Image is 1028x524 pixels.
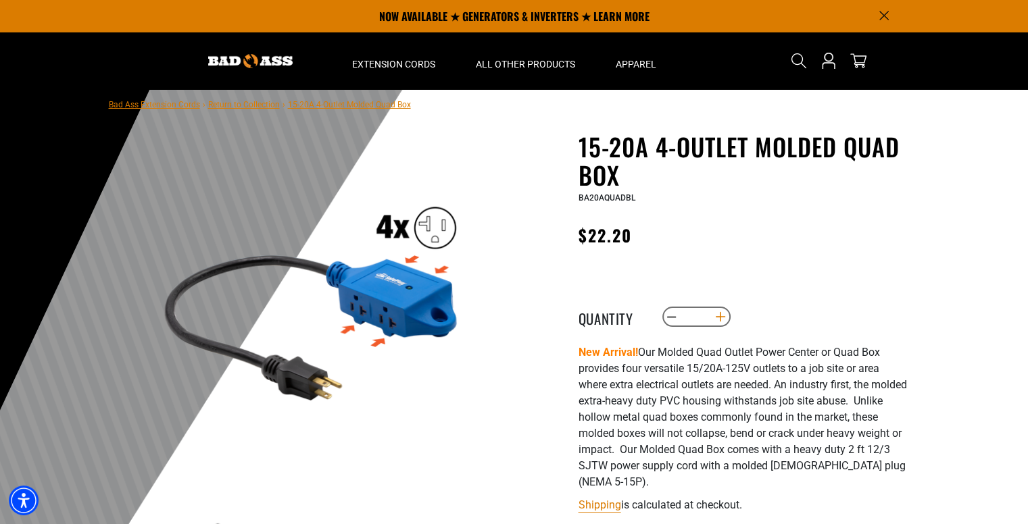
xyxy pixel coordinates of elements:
span: Extension Cords [352,58,435,70]
span: Apparel [616,58,656,70]
div: Accessibility Menu [9,486,39,515]
strong: New Arrival! [579,346,638,359]
a: Shipping [579,498,621,511]
summary: All Other Products [456,32,595,89]
span: $22.20 [579,223,632,247]
summary: Apparel [595,32,677,89]
p: Our Molded Quad Outlet Power Center or Quad Box provides four versatile 15/20A-125V outlets to a ... [579,344,910,490]
summary: Extension Cords [332,32,456,89]
span: 15-20A 4-Outlet Molded Quad Box [288,100,411,109]
span: BA20AQUADBL [579,193,635,203]
nav: breadcrumbs [109,96,411,112]
img: Bad Ass Extension Cords [208,54,293,68]
h1: 15-20A 4-Outlet Molded Quad Box [579,132,910,189]
summary: Search [788,50,810,72]
span: All Other Products [476,58,575,70]
span: › [283,100,285,109]
span: › [203,100,205,109]
a: Open this option [818,32,839,89]
label: Quantity [579,308,646,325]
a: Return to Collection [208,100,280,109]
div: is calculated at checkout. [579,496,910,514]
a: Bad Ass Extension Cords [109,100,200,109]
a: cart [848,53,869,69]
